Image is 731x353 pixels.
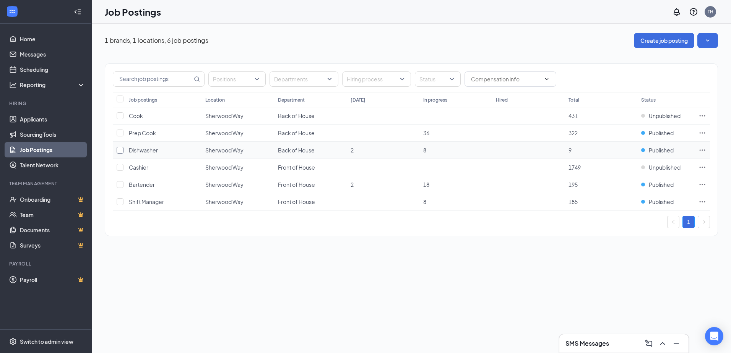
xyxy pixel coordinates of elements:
a: Scheduling [20,62,85,77]
a: PayrollCrown [20,272,85,287]
div: Hiring [9,100,84,107]
td: Sherwood Way [201,142,274,159]
span: 36 [423,130,429,136]
div: Open Intercom Messenger [705,327,723,345]
span: Sherwood Way [205,130,244,136]
p: 1 brands, 1 locations, 6 job postings [105,36,208,45]
span: Sherwood Way [205,198,244,205]
span: Back of House [278,112,315,119]
li: Next Page [698,216,710,228]
span: Unpublished [649,112,681,120]
td: Back of House [274,107,347,125]
div: Switch to admin view [20,338,73,345]
span: Sherwood Way [205,147,244,154]
svg: WorkstreamLogo [8,8,16,15]
span: Back of House [278,147,315,154]
span: Sherwood Way [205,112,244,119]
a: TeamCrown [20,207,85,222]
a: Job Postings [20,142,85,157]
span: Published [649,129,674,137]
span: Sherwood Way [205,181,244,188]
span: 195 [569,181,578,188]
button: SmallChevronDown [697,33,718,48]
svg: Settings [9,338,17,345]
td: Sherwood Way [201,125,274,142]
svg: Analysis [9,81,17,89]
td: Sherwood Way [201,107,274,125]
span: Shift Manager [129,198,164,205]
th: Status [637,92,695,107]
th: [DATE] [347,92,419,107]
li: Previous Page [667,216,679,228]
div: Location [205,97,225,103]
span: Sherwood Way [205,164,244,171]
span: Front of House [278,164,315,171]
span: 2 [351,147,354,154]
span: Published [649,181,674,188]
div: Department [278,97,305,103]
span: 431 [569,112,578,119]
td: Back of House [274,125,347,142]
span: right [702,220,706,224]
span: Dishwasher [129,147,158,154]
svg: Notifications [672,7,681,16]
h3: SMS Messages [565,339,609,348]
span: 8 [423,147,426,154]
svg: SmallChevronDown [704,37,712,44]
div: Team Management [9,180,84,187]
button: Minimize [670,337,682,350]
button: left [667,216,679,228]
button: ChevronUp [656,337,669,350]
span: Back of House [278,130,315,136]
td: Back of House [274,142,347,159]
a: Sourcing Tools [20,127,85,142]
th: Total [565,92,637,107]
input: Compensation info [471,75,541,83]
svg: QuestionInfo [689,7,698,16]
svg: Ellipses [699,198,706,206]
div: TH [708,8,713,15]
td: Sherwood Way [201,193,274,211]
span: Front of House [278,198,315,205]
button: ComposeMessage [643,337,655,350]
svg: Ellipses [699,112,706,120]
a: Messages [20,47,85,62]
a: 1 [683,216,694,228]
span: Bartender [129,181,155,188]
span: 1749 [569,164,581,171]
svg: Collapse [74,8,81,16]
div: Job postings [129,97,157,103]
svg: MagnifyingGlass [194,76,200,82]
button: right [698,216,710,228]
th: In progress [419,92,492,107]
span: 2 [351,181,354,188]
svg: ComposeMessage [644,339,653,348]
td: Front of House [274,159,347,176]
svg: Ellipses [699,129,706,137]
span: 8 [423,198,426,205]
span: left [671,220,676,224]
a: OnboardingCrown [20,192,85,207]
span: Cook [129,112,143,119]
span: Unpublished [649,164,681,171]
svg: Minimize [672,339,681,348]
span: Published [649,198,674,206]
svg: ChevronDown [544,76,550,82]
span: 185 [569,198,578,205]
td: Sherwood Way [201,159,274,176]
a: SurveysCrown [20,238,85,253]
span: Front of House [278,181,315,188]
a: Home [20,31,85,47]
input: Search job postings [113,72,192,86]
li: 1 [682,216,695,228]
a: Applicants [20,112,85,127]
svg: Ellipses [699,181,706,188]
th: Hired [492,92,565,107]
span: 18 [423,181,429,188]
button: Create job posting [634,33,694,48]
svg: ChevronUp [658,339,667,348]
span: 9 [569,147,572,154]
div: Reporting [20,81,86,89]
svg: Ellipses [699,146,706,154]
div: Payroll [9,261,84,267]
